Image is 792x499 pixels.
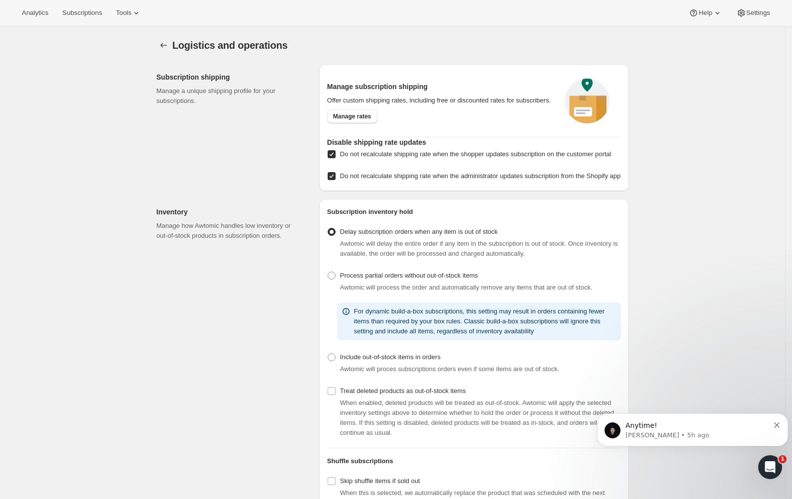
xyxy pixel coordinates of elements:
[16,6,54,20] button: Analytics
[340,284,593,291] span: Awtomic will process the order and automatically remove any items that are out of stock.
[173,40,288,51] span: Logistics and operations
[340,477,420,485] span: Skip shuffle items if sold out
[327,456,621,466] h2: Shuffle subscriptions
[110,6,147,20] button: Tools
[157,221,303,241] p: Manage how Awtomic handles low inventory or out-of-stock products in subscription orders.
[340,353,440,361] span: Include out-of-stock items in orders
[340,228,498,235] span: Delay subscription orders when any item is out of stock
[340,240,618,257] span: Awtomic will delay the entire order if any item in the subscription is out of stock. Once invento...
[730,6,776,20] button: Settings
[327,109,377,123] a: Manage rates
[699,9,712,17] span: Help
[340,387,466,395] span: Treat deleted products as out-of-stock items
[157,72,303,82] h2: Subscription shipping
[22,9,48,17] span: Analytics
[327,207,621,217] h2: Subscription inventory hold
[327,96,553,105] p: Offer custom shipping rates, including free or discounted rates for subscribers.
[157,38,171,52] button: Settings
[758,455,782,479] iframe: Intercom live chat
[354,306,617,336] p: For dynamic build-a-box subscriptions, this setting may result in orders containing fewer items t...
[157,207,303,217] h2: Inventory
[116,9,131,17] span: Tools
[340,399,614,436] span: When enabled, deleted products will be treated as out-of-stock. Awtomic will apply the selected i...
[62,9,102,17] span: Subscriptions
[157,86,303,106] p: Manage a unique shipping profile for your subscriptions.
[593,393,792,472] iframe: Intercom notifications message
[327,137,621,147] h2: Disable shipping rate updates
[746,9,770,17] span: Settings
[779,455,787,463] span: 1
[340,365,559,373] span: Awtomic will proces subscriptions orders even if some items are out of stock.
[56,6,108,20] button: Subscriptions
[340,150,612,158] span: Do not recalculate shipping rate when the shopper updates subscription on the customer portal
[340,272,478,279] span: Process partial orders without out-of-stock items
[327,82,553,92] h2: Manage subscription shipping
[683,6,728,20] button: Help
[333,112,371,120] span: Manage rates
[340,172,620,180] span: Do not recalculate shipping rate when the administrator updates subscription from the Shopify app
